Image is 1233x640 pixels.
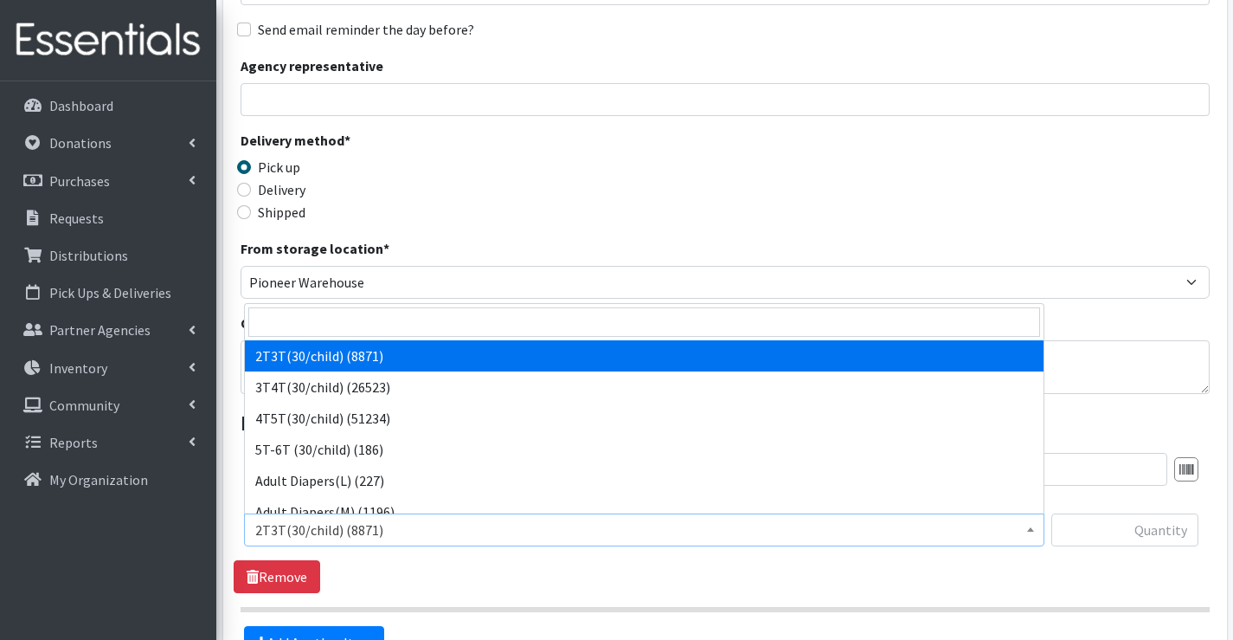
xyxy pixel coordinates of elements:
[241,313,304,333] label: Comment
[7,313,209,347] a: Partner Agencies
[245,496,1044,527] li: Adult Diapers(M) (1196)
[7,275,209,310] a: Pick Ups & Deliveries
[49,134,112,152] p: Donations
[7,201,209,236] a: Requests
[383,240,389,257] abbr: required
[245,403,1044,434] li: 4T5T(30/child) (51234)
[258,157,300,178] label: Pick up
[258,179,305,200] label: Delivery
[258,202,305,223] label: Shipped
[241,130,483,157] legend: Delivery method
[7,388,209,423] a: Community
[344,132,350,149] abbr: required
[258,19,474,40] label: Send email reminder the day before?
[241,55,383,76] label: Agency representative
[49,247,128,264] p: Distributions
[49,359,107,377] p: Inventory
[49,210,104,227] p: Requests
[245,340,1044,372] li: 2T3T(30/child) (8871)
[7,126,209,160] a: Donations
[49,97,113,114] p: Dashboard
[7,462,209,497] a: My Organization
[7,164,209,198] a: Purchases
[1051,514,1198,546] input: Quantity
[7,238,209,273] a: Distributions
[7,425,209,460] a: Reports
[245,465,1044,496] li: Adult Diapers(L) (227)
[241,238,389,259] label: From storage location
[244,514,1044,546] span: 2T3T(30/child) (8871)
[49,397,119,414] p: Community
[49,471,148,488] p: My Organization
[49,434,98,451] p: Reports
[49,321,151,339] p: Partner Agencies
[7,11,209,69] img: HumanEssentials
[49,172,110,190] p: Purchases
[255,518,1033,542] span: 2T3T(30/child) (8871)
[245,434,1044,465] li: 5T-6T (30/child) (186)
[7,351,209,385] a: Inventory
[234,560,320,593] a: Remove
[241,408,1210,439] legend: Items in this distribution
[245,372,1044,403] li: 3T4T(30/child) (26523)
[49,284,171,301] p: Pick Ups & Deliveries
[7,88,209,123] a: Dashboard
